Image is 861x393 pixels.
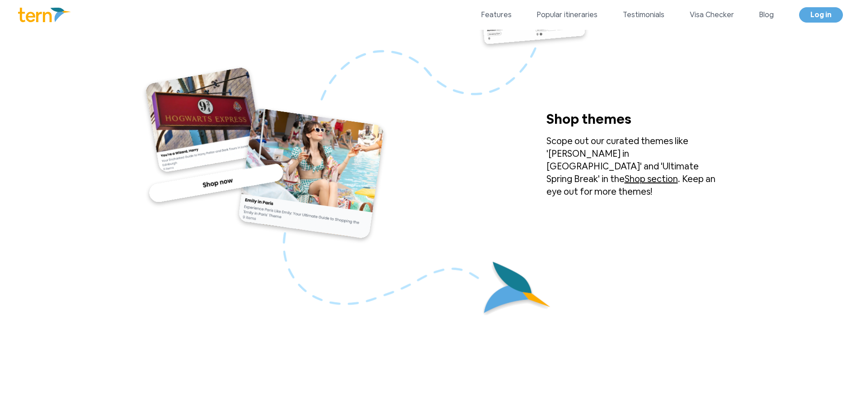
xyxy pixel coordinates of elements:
span: Log in [810,10,832,19]
a: Testimonials [623,9,664,20]
a: Visa Checker [690,9,734,20]
a: Shop section [625,173,678,185]
a: Log in [799,7,843,23]
a: Popular itineraries [537,9,598,20]
img: Logo [18,8,71,22]
a: Blog [759,9,774,20]
img: shop.dbb0808e.svg [141,65,388,244]
p: Scope out our curated themes like '[PERSON_NAME] in [GEOGRAPHIC_DATA]' and 'Ultimate Spring Break... [546,135,720,198]
p: Shop themes [546,111,691,135]
a: Features [481,9,512,20]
